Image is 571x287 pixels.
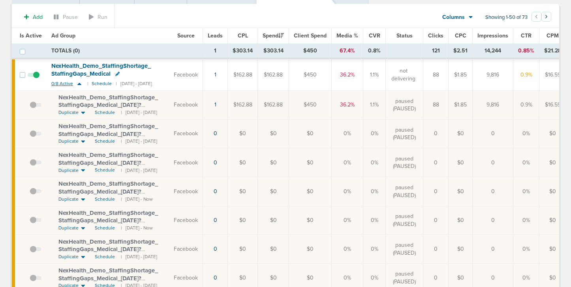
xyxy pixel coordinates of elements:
td: $0 [258,177,289,206]
td: $162.88 [258,58,289,90]
button: Add [20,11,47,23]
td: 0% [332,148,363,177]
td: $0 [289,148,332,177]
td: $162.88 [258,91,289,119]
td: 67.4% [332,44,363,59]
small: | [DATE] - [DATE] [121,167,157,174]
td: 0% [332,206,363,235]
td: 0% [363,148,386,177]
span: Duplicate [58,253,79,260]
td: $0 [289,119,332,148]
td: 0% [363,206,386,235]
span: Leads [208,32,223,39]
td: $0 [228,177,258,206]
span: Schedule [95,167,115,173]
span: NexHealth_ Demo_ StaffingShortage_ StaffingGaps_ Medical_ [DATE]?id=183&cmp_ id=9658047 [58,151,158,174]
span: CVR [369,32,380,39]
small: | [DATE] - [DATE] [121,253,157,260]
td: $0 [228,206,258,235]
span: Is Active [20,32,42,39]
span: Ad Group [51,32,75,39]
td: 0 [423,177,449,206]
td: $162.88 [228,58,258,90]
span: Clicks [428,32,443,39]
td: 0.9% [513,91,539,119]
span: Client Spend [294,32,327,39]
a: 0 [214,274,217,281]
td: 0% [513,177,539,206]
td: 0 [473,119,513,148]
td: 1.1% [363,58,386,90]
td: 0 [423,119,449,148]
span: Showing 1-50 of 73 [485,14,528,21]
span: Schedule [95,138,115,145]
td: 0% [513,206,539,235]
td: 36.2% [332,58,363,90]
span: NexHealth_ Demo_ StaffingShortage_ StaffingGaps_ Medical_ [DATE]?id=183&cmp_ id=9658047 [58,94,158,116]
td: 0% [332,177,363,206]
a: 0 [214,246,217,252]
span: Status [396,32,413,39]
td: $450 [289,44,332,59]
td: 14,244 [473,44,513,59]
span: Source [177,32,195,39]
td: 0% [363,119,386,148]
small: | [DATE] - [DATE] [116,81,152,87]
td: $303.14 [258,44,289,59]
td: $2.51 [449,44,473,59]
td: $0 [289,177,332,206]
td: Facebook [169,235,203,263]
td: 0.9% [513,58,539,90]
td: Facebook [169,177,203,206]
button: Go to next page [541,12,551,22]
td: $0 [228,235,258,263]
span: Duplicate [58,138,79,145]
a: 0 [214,188,217,195]
td: Facebook [169,148,203,177]
td: $21.28 [539,44,566,59]
td: $0 [449,148,473,177]
td: 0 [423,235,449,263]
td: $0 [289,206,332,235]
td: $0 [228,148,258,177]
td: 0% [332,235,363,263]
td: 0 [473,148,513,177]
a: 0 [214,159,217,166]
td: 9,816 [473,91,513,119]
td: Facebook [169,91,203,119]
td: 0 [473,235,513,263]
td: paused (PAUSED) [386,119,423,148]
span: Schedule [95,109,115,116]
td: 0% [513,148,539,177]
td: 0 [423,206,449,235]
span: Duplicate [58,167,79,174]
a: 0 [214,217,217,224]
ul: Pagination [532,13,551,22]
td: paused (PAUSED) [386,148,423,177]
td: 0.8% [363,44,386,59]
span: Spend [263,32,284,39]
a: 1 [214,71,216,78]
td: 36.2% [332,91,363,119]
span: NexHealth_ Demo_ StaffingShortage_ StaffingGaps_ Medical_ [DATE]?id=183&cmp_ id=9658047 [58,180,158,203]
span: Media % [336,32,358,39]
td: $0 [258,148,289,177]
small: | [DATE] - [DATE] [121,109,157,116]
td: 0% [363,177,386,206]
td: paused (PAUSED) [386,91,423,119]
td: Facebook [169,119,203,148]
small: | [DATE] - Now [121,225,153,231]
span: CPL [238,32,248,39]
span: Impressions [477,32,508,39]
td: $0 [258,119,289,148]
td: 0% [513,235,539,263]
td: $0 [228,119,258,148]
td: 0% [363,235,386,263]
td: $0 [449,119,473,148]
span: Columns [442,13,465,21]
td: $0 [539,119,566,148]
span: Duplicate [58,109,79,116]
span: NexHealth_ Demo_ StaffingShortage_ StaffingGaps_ Medical_ [DATE]?id=183&cmp_ id=9658047 [58,209,158,232]
td: 0 [473,206,513,235]
td: $16.59 [539,58,566,90]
